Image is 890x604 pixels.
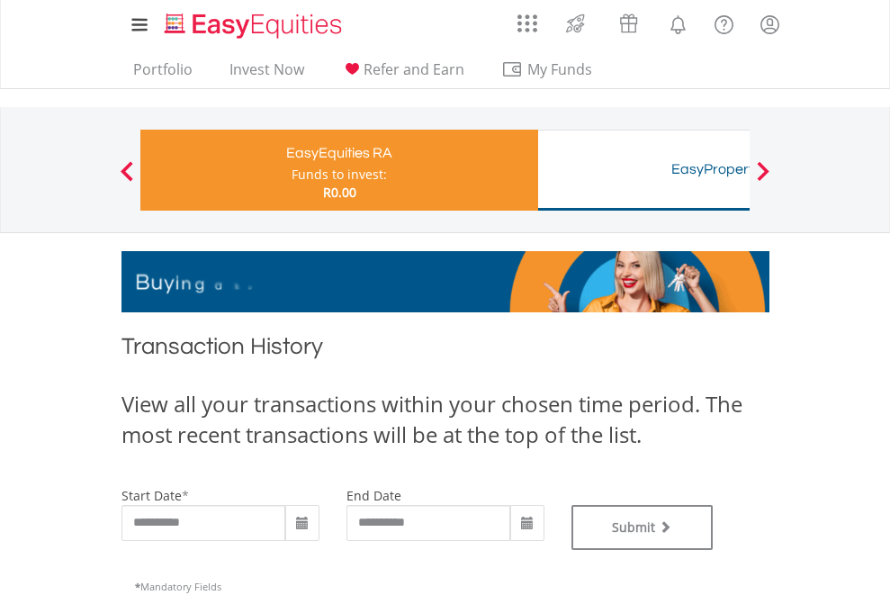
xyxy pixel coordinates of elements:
button: Previous [109,170,145,188]
a: FAQ's and Support [701,5,747,41]
div: EasyEquities RA [151,140,527,166]
label: end date [346,487,401,504]
div: Funds to invest: [292,166,387,184]
img: thrive-v2.svg [561,9,590,38]
a: AppsGrid [506,5,549,33]
a: Portfolio [126,60,200,88]
button: Next [745,170,781,188]
a: Invest Now [222,60,311,88]
img: EasyEquities_Logo.png [161,11,349,41]
span: R0.00 [323,184,356,201]
img: grid-menu-icon.svg [517,14,537,33]
a: My Profile [747,5,793,44]
img: vouchers-v2.svg [614,9,643,38]
a: Notifications [655,5,701,41]
span: My Funds [501,58,619,81]
a: Refer and Earn [334,60,472,88]
span: Refer and Earn [364,59,464,79]
div: View all your transactions within your chosen time period. The most recent transactions will be a... [121,389,769,451]
h1: Transaction History [121,330,769,371]
span: Mandatory Fields [135,580,221,593]
button: Submit [571,505,714,550]
img: EasyMortage Promotion Banner [121,251,769,312]
a: Home page [157,5,349,41]
a: Vouchers [602,5,655,38]
label: start date [121,487,182,504]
